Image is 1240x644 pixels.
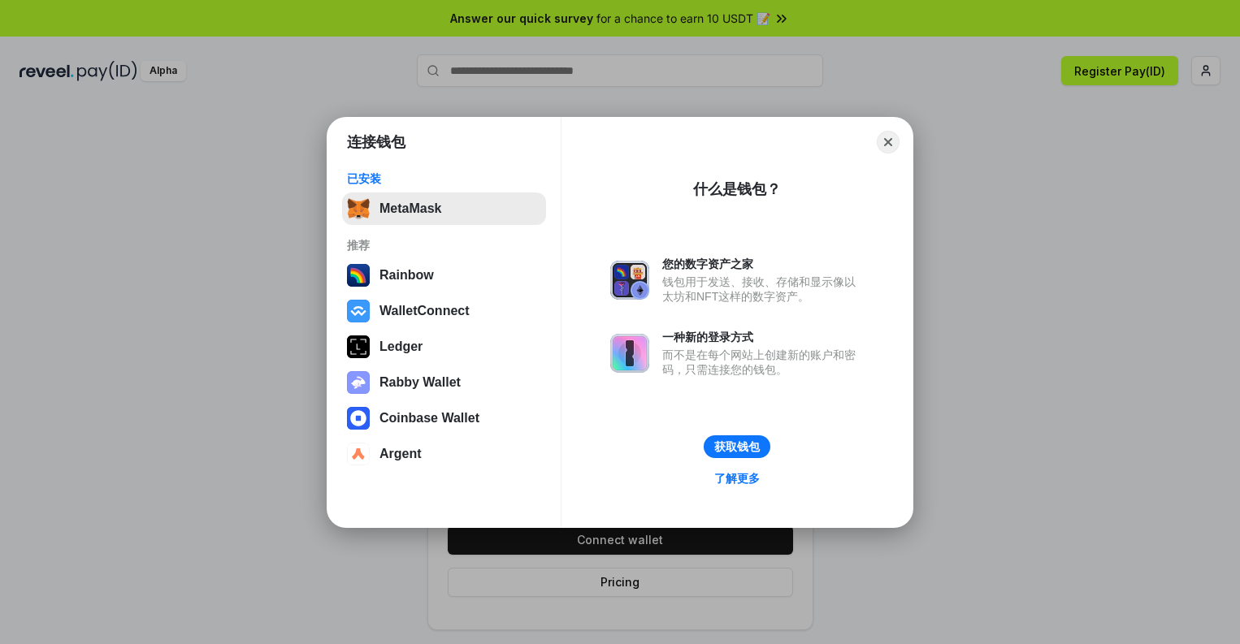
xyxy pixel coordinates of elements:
div: 了解更多 [714,471,760,486]
div: MetaMask [379,201,441,216]
button: Argent [342,438,546,470]
button: MetaMask [342,192,546,225]
button: Coinbase Wallet [342,402,546,434]
button: Rainbow [342,259,546,292]
div: Rainbow [379,268,434,283]
img: svg+xml,%3Csvg%20width%3D%2228%22%20height%3D%2228%22%20viewBox%3D%220%200%2028%2028%22%20fill%3D... [347,300,370,322]
div: Argent [379,447,422,461]
div: Ledger [379,339,423,354]
div: 获取钱包 [714,439,760,454]
div: 什么是钱包？ [693,179,781,199]
img: svg+xml,%3Csvg%20xmlns%3D%22http%3A%2F%2Fwww.w3.org%2F2000%2Fsvg%22%20fill%3D%22none%22%20viewBox... [347,371,370,394]
h1: 连接钱包 [347,132,405,152]
img: svg+xml,%3Csvg%20width%3D%2228%22%20height%3D%2228%22%20viewBox%3D%220%200%2028%2028%22%20fill%3D... [347,407,370,430]
div: 钱包用于发送、接收、存储和显示像以太坊和NFT这样的数字资产。 [662,274,864,304]
div: WalletConnect [379,304,470,318]
div: 您的数字资产之家 [662,257,864,271]
img: svg+xml,%3Csvg%20xmlns%3D%22http%3A%2F%2Fwww.w3.org%2F2000%2Fsvg%22%20fill%3D%22none%22%20viewBox... [610,334,649,373]
button: WalletConnect [342,295,546,327]
img: svg+xml,%3Csvg%20width%3D%2228%22%20height%3D%2228%22%20viewBox%3D%220%200%2028%2028%22%20fill%3D... [347,443,370,465]
button: Close [877,131,900,153]
button: Rabby Wallet [342,366,546,399]
div: 一种新的登录方式 [662,330,864,344]
button: Ledger [342,331,546,363]
div: 而不是在每个网站上创建新的账户和密码，只需连接您的钱包。 [662,348,864,377]
div: 已安装 [347,171,541,186]
img: svg+xml,%3Csvg%20fill%3D%22none%22%20height%3D%2233%22%20viewBox%3D%220%200%2035%2033%22%20width%... [347,197,370,220]
div: Rabby Wallet [379,375,461,390]
img: svg+xml,%3Csvg%20xmlns%3D%22http%3A%2F%2Fwww.w3.org%2F2000%2Fsvg%22%20fill%3D%22none%22%20viewBox... [610,261,649,300]
div: 推荐 [347,238,541,253]
div: Coinbase Wallet [379,411,479,426]
button: 获取钱包 [704,435,770,458]
a: 了解更多 [705,468,770,489]
img: svg+xml,%3Csvg%20xmlns%3D%22http%3A%2F%2Fwww.w3.org%2F2000%2Fsvg%22%20width%3D%2228%22%20height%3... [347,335,370,358]
img: svg+xml,%3Csvg%20width%3D%22120%22%20height%3D%22120%22%20viewBox%3D%220%200%20120%20120%22%20fil... [347,264,370,287]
